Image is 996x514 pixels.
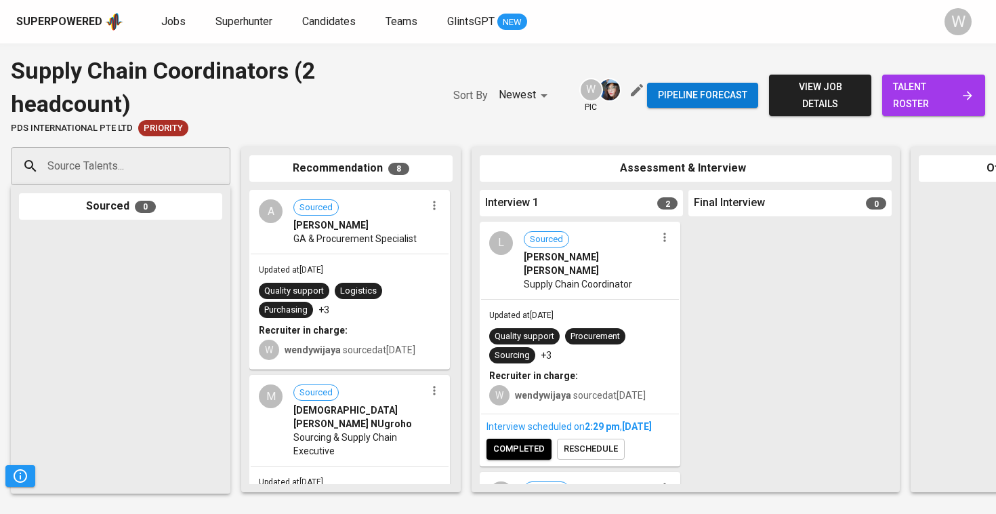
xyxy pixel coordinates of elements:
div: pic [579,78,603,113]
span: 8 [388,163,409,175]
span: Updated at [DATE] [489,311,554,320]
span: Priority [138,122,188,135]
span: Updated at [DATE] [259,477,323,487]
p: +3 [541,349,552,362]
span: [DATE] [622,421,652,432]
span: [DEMOGRAPHIC_DATA][PERSON_NAME] NUgroho [293,403,426,431]
span: Sourced [524,483,568,496]
span: 2 [657,197,678,210]
b: wendywijaya [285,344,341,355]
a: talent roster [882,75,985,116]
b: Recruiter in charge: [489,370,578,381]
b: wendywijaya [515,390,571,401]
span: reschedule [564,441,618,457]
img: diazagista@glints.com [599,79,620,100]
span: [PERSON_NAME] [293,218,369,232]
div: Procurement [570,330,620,343]
div: Superpowered [16,14,102,30]
div: L [489,231,513,255]
button: reschedule [557,439,625,460]
span: Sourced [524,233,568,246]
button: Open [223,165,226,167]
div: Logistics [340,285,377,298]
div: New Job received from Demand Team [138,120,188,136]
a: Superpoweredapp logo [16,12,123,32]
span: sourced at [DATE] [285,344,415,355]
span: Pipeline forecast [658,87,747,104]
span: Sourced [294,387,338,399]
div: W [945,8,972,35]
a: Superhunter [215,14,275,31]
div: LSourced[PERSON_NAME] [PERSON_NAME]Supply Chain CoordinatorUpdated at[DATE]Quality supportProcure... [480,222,680,467]
button: Pipeline Triggers [5,465,35,487]
div: A [259,199,283,223]
p: +3 [318,303,329,317]
span: 2:29 PM [585,421,620,432]
span: 0 [135,201,156,213]
a: Jobs [161,14,188,31]
span: PDS International Pte Ltd [11,122,133,135]
span: Updated at [DATE] [259,265,323,275]
div: G [489,481,513,505]
p: Newest [499,87,536,103]
a: Teams [386,14,420,31]
div: Purchasing [264,304,308,317]
a: Candidates [302,14,358,31]
div: W [259,340,279,360]
span: Interview 1 [485,195,539,211]
b: Recruiter in charge: [259,325,348,336]
div: W [579,78,603,102]
p: Sort By [453,87,488,104]
div: Supply Chain Coordinators (2 headcount) [11,54,426,120]
span: NEW [497,16,527,29]
span: Sourcing & Supply Chain Executive [293,431,426,458]
span: GA & Procurement Specialist [293,232,417,245]
div: Recommendation [249,155,453,182]
button: Pipeline forecast [647,83,758,108]
div: Sourced [19,193,222,220]
span: Jobs [161,15,186,28]
div: W [489,385,510,406]
span: Candidates [302,15,356,28]
span: Sourced [294,201,338,214]
span: GlintsGPT [447,15,495,28]
button: completed [486,439,552,460]
div: Newest [499,83,552,108]
span: Supply Chain Coordinator [524,277,632,291]
div: Quality support [495,330,554,343]
a: GlintsGPT NEW [447,14,527,31]
span: Superhunter [215,15,272,28]
span: Final Interview [694,195,765,211]
span: view job details [780,79,861,112]
div: ASourced[PERSON_NAME]GA & Procurement SpecialistUpdated at[DATE]Quality supportLogisticsPurchasin... [249,190,450,370]
span: Teams [386,15,417,28]
span: completed [493,441,545,457]
img: app logo [105,12,123,32]
div: M [259,384,283,408]
div: Quality support [264,285,324,298]
button: view job details [769,75,872,116]
span: [PERSON_NAME] [PERSON_NAME] [524,250,656,277]
span: sourced at [DATE] [515,390,646,401]
div: Interview scheduled on , [486,420,673,433]
span: talent roster [893,79,974,112]
div: Assessment & Interview [480,155,892,182]
div: Sourcing [495,349,530,362]
span: 0 [866,197,886,210]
